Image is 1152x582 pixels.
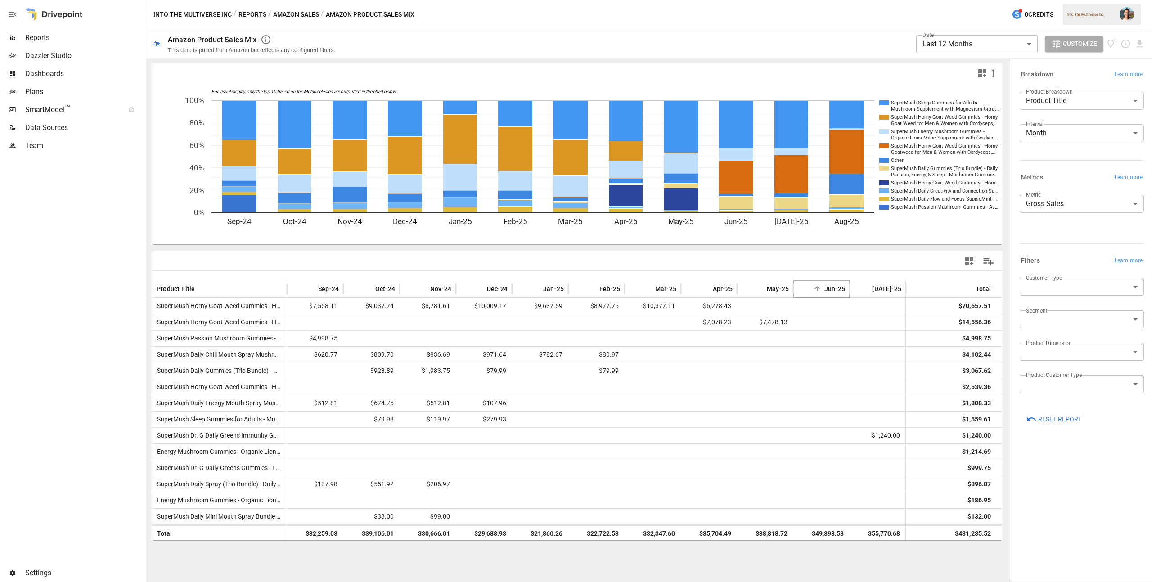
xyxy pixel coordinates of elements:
[517,298,564,314] span: $9,637.59
[393,217,417,226] text: Dec-24
[305,282,317,295] button: Sort
[774,217,809,226] text: [DATE]-25
[962,412,991,427] div: $1,559.61
[872,284,901,293] span: [DATE]-25
[1020,92,1144,110] div: Product Title
[798,526,845,542] span: $49,398.58
[168,36,257,44] div: Amazon Product Sales Mix
[517,347,564,363] span: $782.67
[348,509,395,524] span: $33.00
[321,9,324,20] div: /
[724,217,748,226] text: Jun-25
[348,298,395,314] span: $9,037.74
[153,383,604,390] span: SuperMush Horny Goat Weed Gummies - Horny Goatweed for Men & Women with Cordyceps, Reishi & Maca ...
[153,318,709,326] span: SuperMush Horny Goat Weed Gummies - Horny Goatweed for Men & Women with Cordyceps, Reishi & Maca ...
[962,331,991,346] div: $4,998.75
[962,395,991,411] div: $1,808.33
[685,314,733,330] span: $7,078.23
[153,399,715,407] span: SuperMush Daily Energy Mouth Spray Mushroom Supplement | Lions Mane & Cordyceps Mixed Mushrooms E...
[348,395,395,411] span: $674.75
[404,412,451,427] span: $119.97
[460,347,508,363] span: $971.64
[348,476,395,492] span: $551.92
[922,31,934,39] label: Date
[449,217,472,226] text: Jan-25
[268,9,271,20] div: /
[958,298,991,314] div: $70,657.51
[1045,36,1103,52] button: Customize
[642,282,654,295] button: Sort
[713,284,733,293] span: Apr-25
[1026,191,1041,198] label: Metric
[1115,256,1143,265] span: Learn more
[1067,13,1114,17] div: Into The Multiverse Inc
[976,285,991,292] div: Total
[404,363,451,379] span: $1,983.75
[152,82,1002,244] svg: A chart.
[25,140,144,151] span: Team
[460,412,508,427] span: $279.93
[586,282,598,295] button: Sort
[834,217,859,226] text: Aug-25
[614,217,638,226] text: Apr-25
[25,32,144,43] span: Reports
[273,9,319,20] button: Amazon Sales
[891,204,998,210] text: SuperMush Passion Mushroom Gummies - As…
[404,526,451,542] span: $30,666.01
[573,347,620,363] span: $80.97
[753,282,766,295] button: Sort
[234,9,237,20] div: /
[153,448,712,455] span: Energy Mushroom Gummies - Organic Lions Mane Supplement with Cordyceps, Rhodiola, L-Theanine, Mac...
[891,135,998,141] text: Organic Lions Mane Supplement with Cordyce…
[460,363,508,379] span: $79.99
[487,284,508,293] span: Dec-24
[292,298,339,314] span: $7,558.11
[404,347,451,363] span: $836.69
[891,149,995,155] text: Goatweed for Men & Women with Cordyceps,…
[153,302,711,309] span: SuperMush Horny Goat Weed Gummies - Horny Goat Weed for Men & Women with Cordyceps, Reishi & Maca...
[967,509,991,524] div: $132.00
[1021,256,1040,266] h6: Filters
[404,476,451,492] span: $206.97
[685,298,733,314] span: $6,278.43
[629,526,676,542] span: $32,347.60
[891,188,998,194] text: SuperMush Daily Creativity and Connection Su…
[194,208,204,217] text: 0%
[189,118,204,127] text: 80%
[153,530,172,537] span: Total
[699,282,712,295] button: Sort
[1026,88,1073,95] label: Product Breakdown
[958,314,991,330] div: $14,556.36
[460,298,508,314] span: $10,009.17
[196,282,208,295] button: Sort
[153,497,598,504] span: Energy Mushroom Gummies - Organic Lions Mane Supplement with Cordyceps, Rhodiola, L-Theanine, Mac...
[742,526,789,542] span: $38,818.72
[1026,339,1071,347] label: Product Dimension
[168,47,335,54] div: This data is pulled from Amazon but reflects any configured filters.
[337,217,362,226] text: Nov-24
[25,86,144,97] span: Plans
[1020,411,1088,427] button: Reset Report
[955,526,991,542] div: $431,235.52
[1020,195,1144,213] div: Gross Sales
[348,347,395,363] span: $809.70
[292,347,339,363] span: $620.77
[318,284,339,293] span: Sep-24
[348,526,395,542] span: $39,106.01
[962,347,991,363] div: $4,102.44
[1115,70,1143,79] span: Learn more
[854,525,901,541] span: $24.40
[859,282,871,295] button: Sort
[25,104,119,115] span: SmartModel
[153,480,735,488] span: SuperMush Daily Spray (Trio Bundle) - Daily Energy, Chill, & Immunity Mouth Spray - Mushroom Spra...
[25,50,144,61] span: Dazzler Studio
[967,525,991,541] div: $122.00
[153,335,768,342] span: SuperMush Passion Mushroom Gummies - Ashwagandha Supplements with Cordyceps, Reishi, Maca Root & ...
[811,282,823,295] button: Sort
[1020,124,1144,142] div: Month
[1107,36,1117,52] button: View documentation
[375,284,395,293] span: Oct-24
[962,363,991,379] div: $3,067.62
[211,89,397,94] text: For visual display, only the top 10 based on the Metric selected are outputted in the chart below.
[824,284,845,293] span: Jun-25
